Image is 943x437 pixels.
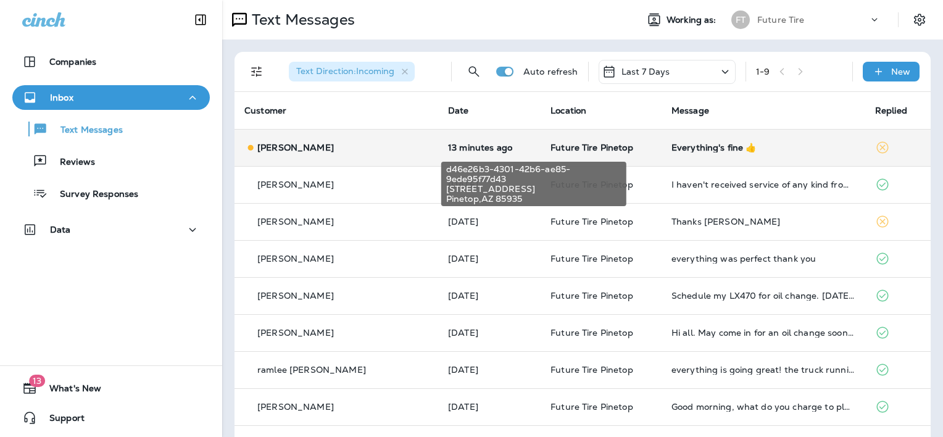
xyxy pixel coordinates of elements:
[908,9,931,31] button: Settings
[48,189,138,201] p: Survey Responses
[550,105,586,116] span: Location
[247,10,355,29] p: Text Messages
[448,365,531,375] p: Aug 1, 2025 11:11 AM
[462,59,486,84] button: Search Messages
[49,57,96,67] p: Companies
[257,402,334,412] p: [PERSON_NAME]
[875,105,907,116] span: Replied
[50,225,71,235] p: Data
[29,375,45,387] span: 13
[257,328,334,338] p: [PERSON_NAME]
[12,376,210,401] button: 13What's New
[667,15,719,25] span: Working as:
[257,217,334,227] p: [PERSON_NAME]
[257,180,334,189] p: [PERSON_NAME]
[12,217,210,242] button: Data
[296,65,394,77] span: Text Direction : Incoming
[621,67,670,77] p: Last 7 Days
[448,254,531,264] p: Aug 6, 2025 11:28 AM
[48,125,123,136] p: Text Messages
[448,217,531,227] p: Aug 6, 2025 04:01 PM
[891,67,910,77] p: New
[550,290,633,301] span: Future Tire Pinetop
[257,291,334,301] p: [PERSON_NAME]
[550,216,633,227] span: Future Tire Pinetop
[550,142,633,153] span: Future Tire Pinetop
[671,365,855,375] div: everything is going great! the truck running as it should
[446,194,621,204] span: Pinetop , AZ 85935
[12,85,210,110] button: Inbox
[37,413,85,428] span: Support
[257,254,334,264] p: [PERSON_NAME]
[183,7,218,32] button: Collapse Sidebar
[448,291,531,301] p: Aug 5, 2025 08:02 AM
[550,401,633,412] span: Future Tire Pinetop
[448,105,469,116] span: Date
[12,148,210,174] button: Reviews
[448,328,531,338] p: Aug 2, 2025 09:04 AM
[671,143,855,152] div: Everything's fine 👍
[550,253,633,264] span: Future Tire Pinetop
[550,364,633,375] span: Future Tire Pinetop
[550,327,633,338] span: Future Tire Pinetop
[12,180,210,206] button: Survey Responses
[757,15,805,25] p: Future Tire
[671,291,855,301] div: Schedule my LX470 for oil change. Tomorrow is good
[671,105,709,116] span: Message
[289,62,415,81] div: Text Direction:Incoming
[37,383,101,398] span: What's New
[12,49,210,74] button: Companies
[446,184,621,194] span: [STREET_ADDRESS]
[12,116,210,142] button: Text Messages
[12,406,210,430] button: Support
[50,93,73,102] p: Inbox
[448,402,531,412] p: Aug 1, 2025 06:43 AM
[446,164,621,184] span: d46e26b3-4301-42b6-ae85-9ede95f77d43
[48,157,95,169] p: Reviews
[244,59,269,84] button: Filters
[671,180,855,189] div: I haven't received service of any kind from your company.
[244,105,286,116] span: Customer
[671,328,855,338] div: Hi all. May come in for an oil change soon. Have a great day!
[257,365,366,375] p: ramlee [PERSON_NAME]
[523,67,578,77] p: Auto refresh
[671,217,855,227] div: Thanks Rex
[448,143,531,152] p: Aug 11, 2025 10:04 AM
[257,143,334,152] p: [PERSON_NAME]
[756,67,770,77] div: 1 - 9
[671,402,855,412] div: Good morning, what do you charge to plug a tire? Thank you
[731,10,750,29] div: FT
[671,254,855,264] div: everything was perfect thank you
